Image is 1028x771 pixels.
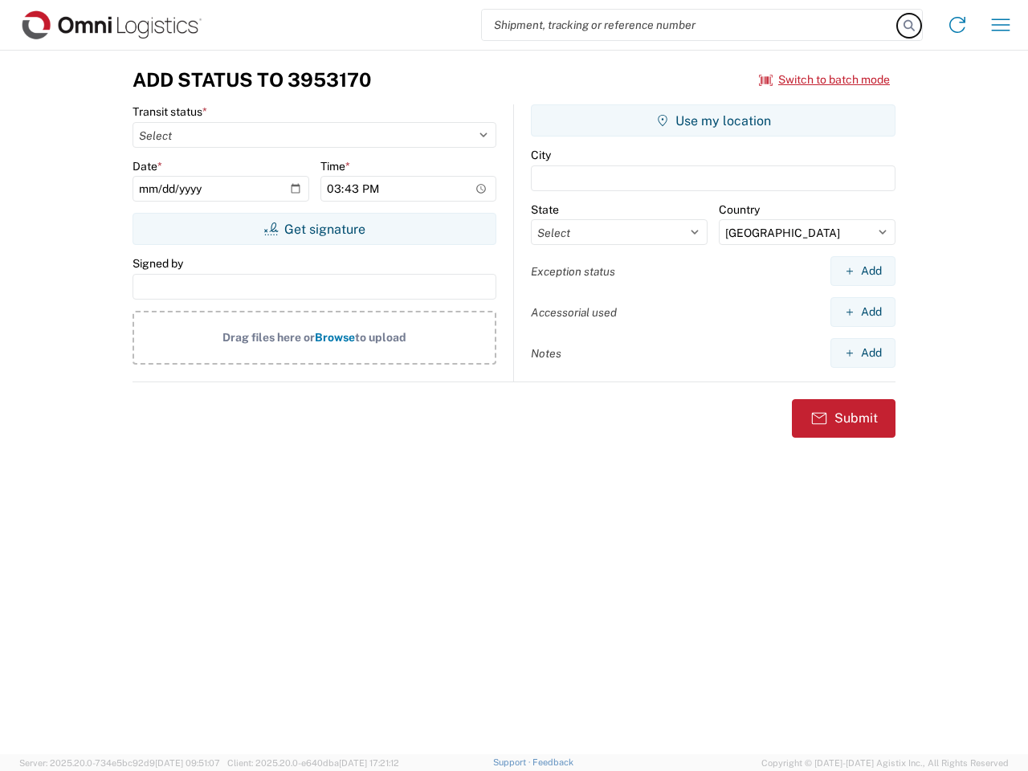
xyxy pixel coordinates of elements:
button: Switch to batch mode [759,67,890,93]
span: Browse [315,331,355,344]
label: Time [320,159,350,173]
label: Country [719,202,760,217]
button: Use my location [531,104,895,137]
input: Shipment, tracking or reference number [482,10,898,40]
label: Transit status [133,104,207,119]
button: Submit [792,399,895,438]
span: to upload [355,331,406,344]
label: Exception status [531,264,615,279]
a: Support [493,757,533,767]
label: State [531,202,559,217]
label: Date [133,159,162,173]
button: Add [830,297,895,327]
label: Accessorial used [531,305,617,320]
span: Copyright © [DATE]-[DATE] Agistix Inc., All Rights Reserved [761,756,1009,770]
a: Feedback [532,757,573,767]
span: [DATE] 17:21:12 [339,758,399,768]
span: [DATE] 09:51:07 [155,758,220,768]
button: Add [830,256,895,286]
span: Client: 2025.20.0-e640dba [227,758,399,768]
label: Notes [531,346,561,361]
label: Signed by [133,256,183,271]
label: City [531,148,551,162]
button: Get signature [133,213,496,245]
span: Drag files here or [222,331,315,344]
span: Server: 2025.20.0-734e5bc92d9 [19,758,220,768]
button: Add [830,338,895,368]
h3: Add Status to 3953170 [133,68,371,92]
